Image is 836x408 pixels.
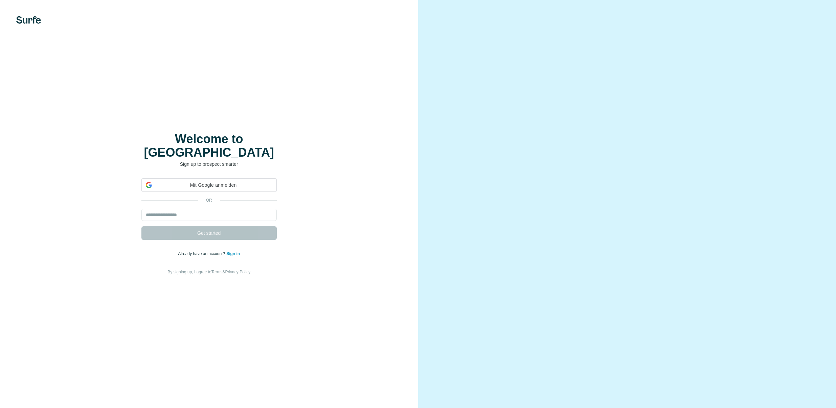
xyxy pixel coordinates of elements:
[141,132,277,159] h1: Welcome to [GEOGRAPHIC_DATA]
[167,270,250,274] span: By signing up, I agree to &
[226,251,240,256] a: Sign in
[198,197,220,203] p: or
[211,270,223,274] a: Terms
[141,178,277,192] div: Mit Google anmelden
[141,161,277,167] p: Sign up to prospect smarter
[225,270,250,274] a: Privacy Policy
[178,251,226,256] span: Already have an account?
[155,182,272,189] span: Mit Google anmelden
[16,16,41,24] img: Surfe's logo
